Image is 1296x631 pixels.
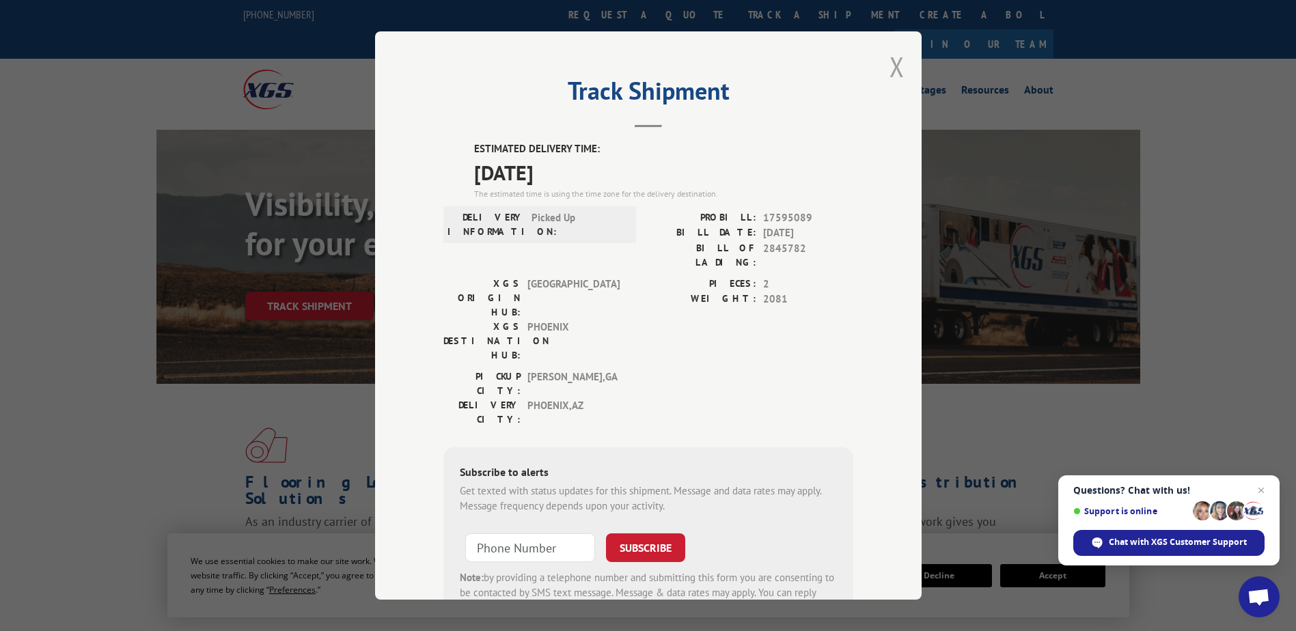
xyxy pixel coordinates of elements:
span: PHOENIX , AZ [527,398,620,427]
div: Get texted with status updates for this shipment. Message and data rates may apply. Message frequ... [460,483,837,514]
span: Chat with XGS Customer Support [1109,536,1247,548]
button: SUBSCRIBE [606,533,685,562]
a: Open chat [1239,576,1280,617]
span: 2 [763,277,853,292]
label: PICKUP CITY: [443,369,521,398]
span: PHOENIX [527,320,620,363]
span: [DATE] [474,157,853,188]
span: Chat with XGS Customer Support [1073,530,1265,556]
span: 17595089 [763,210,853,226]
label: BILL DATE: [648,225,756,241]
span: 2845782 [763,241,853,270]
label: PIECES: [648,277,756,292]
span: [PERSON_NAME] , GA [527,369,620,398]
span: [GEOGRAPHIC_DATA] [527,277,620,320]
button: Close modal [890,48,905,85]
div: by providing a telephone number and submitting this form you are consenting to be contacted by SM... [460,570,837,617]
label: DELIVERY CITY: [443,398,521,427]
label: WEIGHT: [648,292,756,307]
span: Picked Up [532,210,624,239]
div: The estimated time is using the time zone for the delivery destination. [474,188,853,200]
label: DELIVERY INFORMATION: [447,210,525,239]
label: BILL OF LADING: [648,241,756,270]
label: PROBILL: [648,210,756,226]
span: [DATE] [763,225,853,241]
h2: Track Shipment [443,81,853,107]
label: ESTIMATED DELIVERY TIME: [474,141,853,157]
div: Subscribe to alerts [460,464,837,483]
label: XGS DESTINATION HUB: [443,320,521,363]
span: Support is online [1073,506,1188,516]
span: Questions? Chat with us! [1073,485,1265,496]
label: XGS ORIGIN HUB: [443,277,521,320]
input: Phone Number [465,533,595,562]
span: 2081 [763,292,853,307]
strong: Note: [460,571,484,584]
